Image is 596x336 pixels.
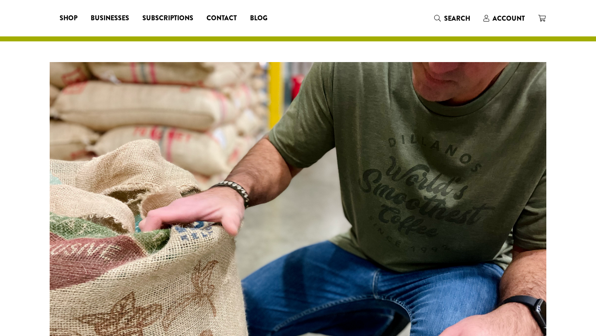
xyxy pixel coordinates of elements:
[444,14,470,23] span: Search
[53,12,84,25] a: Shop
[477,12,531,25] a: Account
[142,13,193,24] span: Subscriptions
[243,12,274,25] a: Blog
[84,12,136,25] a: Businesses
[91,13,129,24] span: Businesses
[493,14,525,23] span: Account
[200,12,243,25] a: Contact
[250,13,267,24] span: Blog
[207,13,237,24] span: Contact
[60,13,77,24] span: Shop
[428,12,477,25] a: Search
[136,12,200,25] a: Subscriptions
